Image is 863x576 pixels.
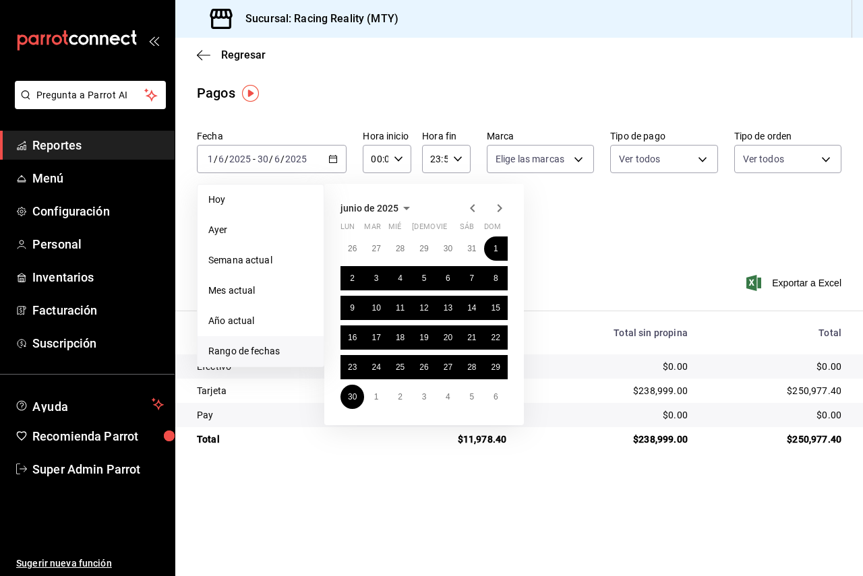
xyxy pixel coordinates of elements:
img: Tooltip marker [242,85,259,102]
div: $238,999.00 [528,433,688,446]
input: ---- [285,154,307,164]
span: Semana actual [208,253,313,267]
button: 2 de junio de 2025 [340,266,364,290]
button: 28 de junio de 2025 [460,355,483,379]
button: 26 de junio de 2025 [412,355,436,379]
abbr: 16 de junio de 2025 [348,333,357,342]
button: 29 de mayo de 2025 [412,236,436,261]
input: ---- [229,154,251,164]
button: 20 de junio de 2025 [436,325,460,350]
abbr: 2 de julio de 2025 [398,392,403,402]
abbr: 9 de junio de 2025 [350,303,355,313]
button: 9 de junio de 2025 [340,296,364,320]
abbr: lunes [340,222,355,236]
span: Ayuda [32,396,146,412]
button: 1 de junio de 2025 [484,236,508,261]
abbr: 28 de junio de 2025 [467,362,476,372]
abbr: 3 de junio de 2025 [374,274,379,283]
abbr: 6 de julio de 2025 [494,392,498,402]
label: Fecha [197,131,347,141]
button: 19 de junio de 2025 [412,325,436,350]
button: 23 de junio de 2025 [340,355,364,379]
button: 11 de junio de 2025 [388,296,412,320]
span: junio de 2025 [340,203,398,214]
button: 5 de julio de 2025 [460,385,483,409]
button: 25 de junio de 2025 [388,355,412,379]
abbr: 23 de junio de 2025 [348,362,357,372]
input: -- [218,154,225,164]
abbr: 29 de junio de 2025 [492,362,500,372]
button: Pregunta a Parrot AI [15,81,166,109]
abbr: 4 de junio de 2025 [398,274,403,283]
a: Pregunta a Parrot AI [9,98,166,112]
abbr: 21 de junio de 2025 [467,333,476,342]
span: / [280,154,285,164]
label: Tipo de orden [734,131,841,141]
div: Pay [197,408,373,422]
abbr: miércoles [388,222,401,236]
abbr: martes [364,222,380,236]
abbr: domingo [484,222,501,236]
button: 15 de junio de 2025 [484,296,508,320]
span: Configuración [32,202,164,220]
abbr: 10 de junio de 2025 [371,303,380,313]
abbr: jueves [412,222,492,236]
abbr: 7 de junio de 2025 [469,274,474,283]
button: 13 de junio de 2025 [436,296,460,320]
div: $250,977.40 [709,384,841,397]
abbr: 30 de junio de 2025 [348,392,357,402]
button: 5 de junio de 2025 [412,266,436,290]
span: / [269,154,273,164]
span: Ver todos [619,152,660,166]
label: Tipo de pago [610,131,717,141]
button: 2 de julio de 2025 [388,385,412,409]
abbr: 5 de junio de 2025 [422,274,427,283]
button: 27 de junio de 2025 [436,355,460,379]
abbr: 14 de junio de 2025 [467,303,476,313]
div: $238,999.00 [528,384,688,397]
abbr: 1 de junio de 2025 [494,244,498,253]
span: Hoy [208,193,313,207]
abbr: 25 de junio de 2025 [396,362,405,372]
span: Elige las marcas [496,152,564,166]
button: 6 de julio de 2025 [484,385,508,409]
div: Pagos [197,83,235,103]
div: $0.00 [709,408,841,422]
div: Total [197,433,373,446]
button: 26 de mayo de 2025 [340,236,364,261]
abbr: 22 de junio de 2025 [492,333,500,342]
button: 16 de junio de 2025 [340,325,364,350]
button: 7 de junio de 2025 [460,266,483,290]
button: 12 de junio de 2025 [412,296,436,320]
button: 1 de julio de 2025 [364,385,388,409]
span: Exportar a Excel [749,275,841,291]
button: 4 de junio de 2025 [388,266,412,290]
span: Reportes [32,136,164,154]
abbr: 6 de junio de 2025 [446,274,450,283]
button: 3 de julio de 2025 [412,385,436,409]
abbr: 17 de junio de 2025 [371,333,380,342]
button: 30 de junio de 2025 [340,385,364,409]
abbr: 4 de julio de 2025 [446,392,450,402]
abbr: 15 de junio de 2025 [492,303,500,313]
abbr: 3 de julio de 2025 [422,392,427,402]
div: Tarjeta [197,384,373,397]
span: Año actual [208,314,313,328]
span: Recomienda Parrot [32,427,164,445]
abbr: 20 de junio de 2025 [444,333,452,342]
label: Hora inicio [363,131,411,141]
button: 27 de mayo de 2025 [364,236,388,261]
abbr: 31 de mayo de 2025 [467,244,476,253]
button: open_drawer_menu [148,35,159,46]
button: 10 de junio de 2025 [364,296,388,320]
abbr: 2 de junio de 2025 [350,274,355,283]
button: 4 de julio de 2025 [436,385,460,409]
button: 29 de junio de 2025 [484,355,508,379]
abbr: 19 de junio de 2025 [419,333,428,342]
span: Rango de fechas [208,344,313,358]
div: $0.00 [528,408,688,422]
abbr: 29 de mayo de 2025 [419,244,428,253]
span: Personal [32,235,164,253]
div: $0.00 [709,360,841,373]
